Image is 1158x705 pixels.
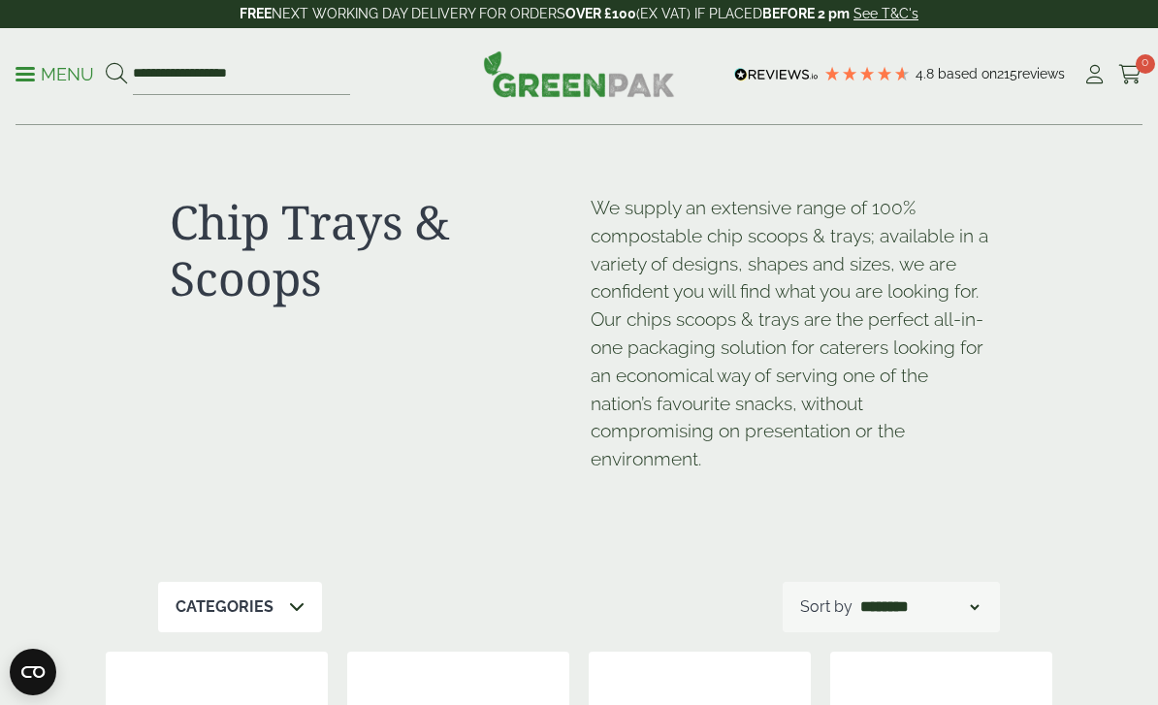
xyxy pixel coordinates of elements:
select: Shop order [856,595,982,619]
span: reviews [1017,66,1065,81]
img: GreenPak Supplies [483,50,675,97]
h1: Chip Trays & Scoops [170,194,567,305]
span: 215 [997,66,1017,81]
div: 4.79 Stars [823,65,911,82]
a: Menu [16,63,94,82]
p: Sort by [800,595,852,619]
strong: OVER £100 [565,6,636,21]
button: Open CMP widget [10,649,56,695]
span: Based on [938,66,997,81]
span: 0 [1136,54,1155,74]
p: We supply an extensive range of 100% compostable chip scoops & trays; available in a variety of d... [591,194,988,473]
p: Menu [16,63,94,86]
strong: BEFORE 2 pm [762,6,850,21]
img: REVIEWS.io [734,68,819,81]
i: Cart [1118,65,1142,84]
strong: FREE [240,6,272,21]
a: See T&C's [853,6,918,21]
a: 0 [1118,60,1142,89]
i: My Account [1082,65,1107,84]
p: Categories [176,595,273,619]
span: 4.8 [916,66,938,81]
